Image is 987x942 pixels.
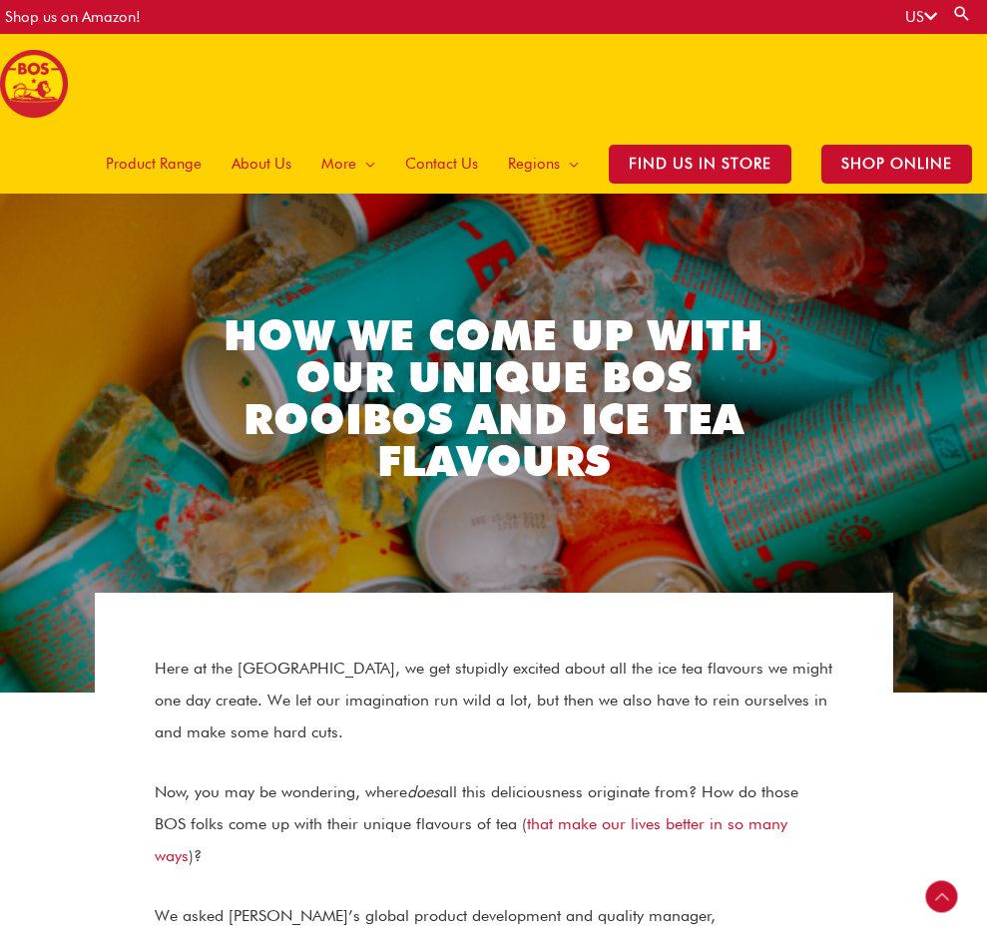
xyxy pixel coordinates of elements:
[217,134,306,194] a: About Us
[952,4,972,23] a: Search button
[390,134,493,194] a: Contact Us
[407,782,440,801] em: does
[508,134,560,194] span: Regions
[609,145,791,184] span: Find Us in Store
[232,134,291,194] span: About Us
[106,134,202,194] span: Product Range
[806,134,987,194] a: SHOP ONLINE
[321,134,356,194] span: More
[76,134,987,194] nav: Site Navigation
[405,134,478,194] span: Contact Us
[155,814,787,865] a: that make our lives better in so many ways
[91,134,217,194] a: Product Range
[493,134,594,194] a: Regions
[155,776,833,872] p: Now, you may be wondering, where all this deliciousness originate from? How do those BOS folks co...
[155,653,833,748] p: Here at the [GEOGRAPHIC_DATA], we get stupidly excited about all the ice tea flavours we might on...
[594,134,806,194] a: Find Us in Store
[205,314,783,482] h2: How We Come Up With Our Unique BOS Rooibos and Ice Tea Flavours
[821,145,972,184] span: SHOP ONLINE
[306,134,390,194] a: More
[905,8,937,26] a: US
